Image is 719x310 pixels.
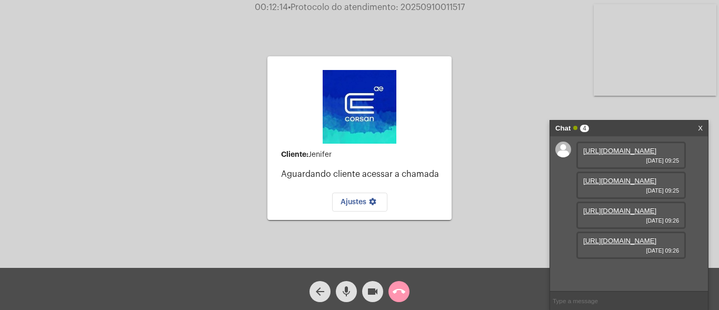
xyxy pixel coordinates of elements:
[281,151,443,159] div: Jenifer
[583,237,656,245] a: [URL][DOMAIN_NAME]
[281,169,443,179] p: Aguardando cliente acessar a chamada
[366,197,379,210] mat-icon: settings
[281,151,308,158] strong: Cliente:
[341,198,379,206] span: Ajustes
[583,247,679,254] span: [DATE] 09:26
[550,292,708,310] input: Type a message
[366,285,379,298] mat-icon: videocam
[323,70,396,144] img: d4669ae0-8c07-2337-4f67-34b0df7f5ae4.jpeg
[288,3,291,12] span: •
[583,147,656,155] a: [URL][DOMAIN_NAME]
[288,3,465,12] span: Protocolo do atendimento: 20250910011517
[555,121,571,136] strong: Chat
[583,157,679,164] span: [DATE] 09:25
[583,207,656,215] a: [URL][DOMAIN_NAME]
[393,285,405,298] mat-icon: call_end
[573,126,577,130] span: Online
[583,177,656,185] a: [URL][DOMAIN_NAME]
[583,187,679,194] span: [DATE] 09:25
[255,3,288,12] span: 00:12:14
[583,217,679,224] span: [DATE] 09:26
[698,121,703,136] a: X
[332,193,387,212] button: Ajustes
[580,125,589,132] span: 4
[340,285,353,298] mat-icon: mic
[314,285,326,298] mat-icon: arrow_back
